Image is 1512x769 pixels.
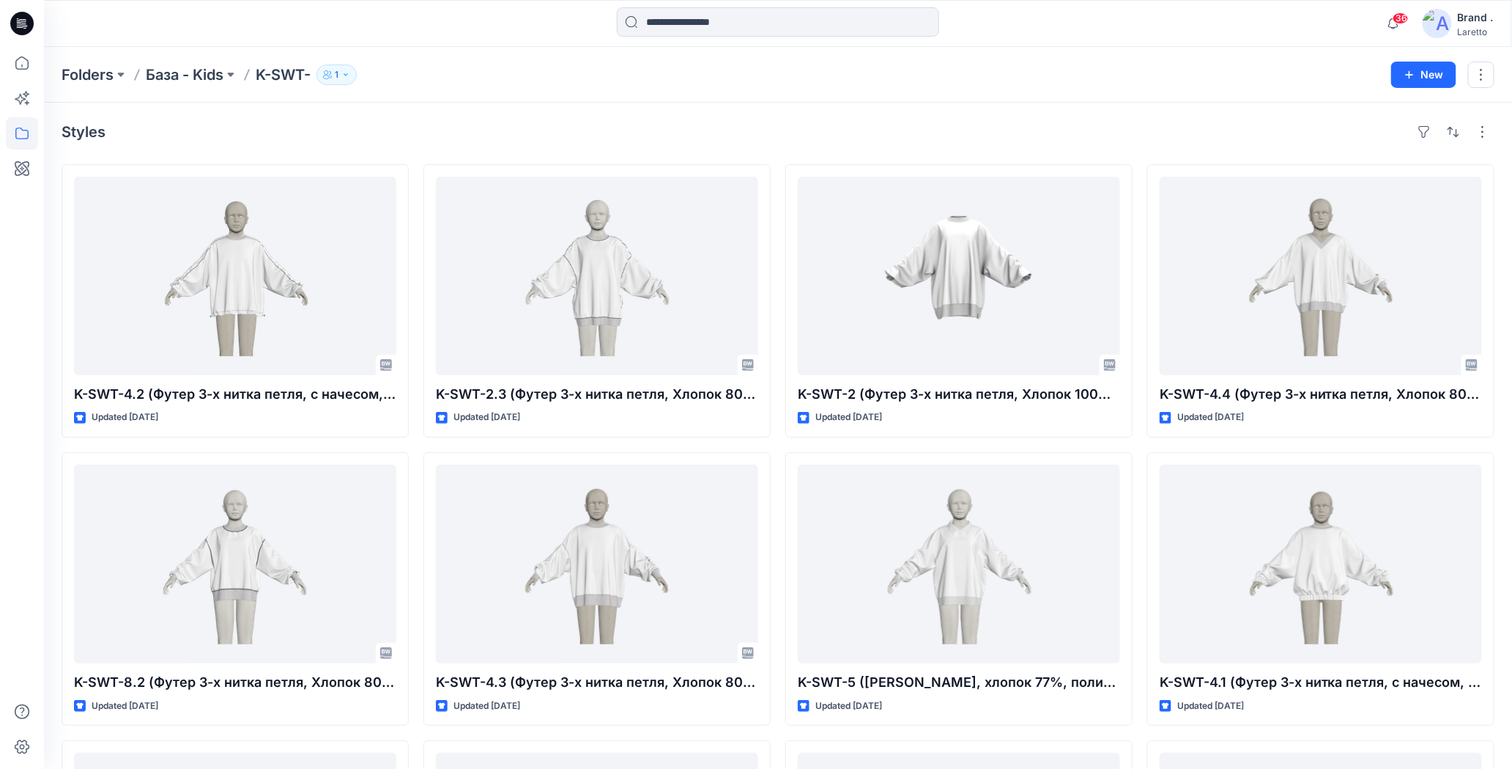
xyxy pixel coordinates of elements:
[256,65,311,85] p: K-SWT-
[798,672,1120,693] p: K-SWT-5 ([PERSON_NAME], хлопок 77%, полиэстер 23%)
[436,384,758,405] p: K-SWT-2.3 (Футер 3-х нитка петля, Хлопок 80%, Полиэстер 20%)
[436,672,758,693] p: K-SWT-4.3 (Футер 3-х нитка петля, Хлопок 80%, Полиэстер 20%)
[798,465,1120,663] a: K-SWT-5 (Пенье WFACE Пике, хлопок 77%, полиэстер 23%)
[815,410,882,425] p: Updated [DATE]
[74,465,396,663] a: K-SWT-8.2 (Футер 3-х нитка петля, Хлопок 80%, Полиэстер 20%)
[798,177,1120,375] a: K-SWT-2 (Футер 3-х нитка петля, Хлопок 100%,360г/м²)
[1160,465,1482,663] a: K-SWT-4.1 (Футер 3-х нитка петля, с начесом, Хлопок 80%, Полиэстер 20%)
[62,65,114,85] a: Folders
[1423,9,1452,38] img: avatar
[1160,177,1482,375] a: K-SWT-4.4 (Футер 3-х нитка петля, Хлопок 80%, Полиэстер 20%)
[1160,672,1482,693] p: K-SWT-4.1 (Футер 3-х нитка петля, с начесом, Хлопок 80%, Полиэстер 20%)
[1177,410,1244,425] p: Updated [DATE]
[798,384,1120,405] p: K-SWT-2 (Футер 3-х нитка петля, Хлопок 100%,360г/м²)
[92,410,158,425] p: Updated [DATE]
[62,123,105,141] h4: Styles
[453,699,520,714] p: Updated [DATE]
[92,699,158,714] p: Updated [DATE]
[453,410,520,425] p: Updated [DATE]
[335,67,338,83] p: 1
[74,672,396,693] p: K-SWT-8.2 (Футер 3-х нитка петля, Хлопок 80%, Полиэстер 20%)
[1458,26,1494,37] div: Laretto
[316,65,357,85] button: 1
[1393,12,1409,24] span: 36
[1160,384,1482,405] p: K-SWT-4.4 (Футер 3-х нитка петля, Хлопок 80%, Полиэстер 20%)
[1458,9,1494,26] div: Brand .
[815,699,882,714] p: Updated [DATE]
[74,384,396,405] p: K-SWT-4.2 (Футер 3-х нитка петля, с начесом, Хлопок 80%, Полиэстер 20%)
[74,177,396,375] a: K-SWT-4.2 (Футер 3-х нитка петля, с начесом, Хлопок 80%, Полиэстер 20%)
[436,465,758,663] a: K-SWT-4.3 (Футер 3-х нитка петля, Хлопок 80%, Полиэстер 20%)
[1177,699,1244,714] p: Updated [DATE]
[436,177,758,375] a: K-SWT-2.3 (Футер 3-х нитка петля, Хлопок 80%, Полиэстер 20%)
[146,65,223,85] a: База - Kids
[1391,62,1456,88] button: New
